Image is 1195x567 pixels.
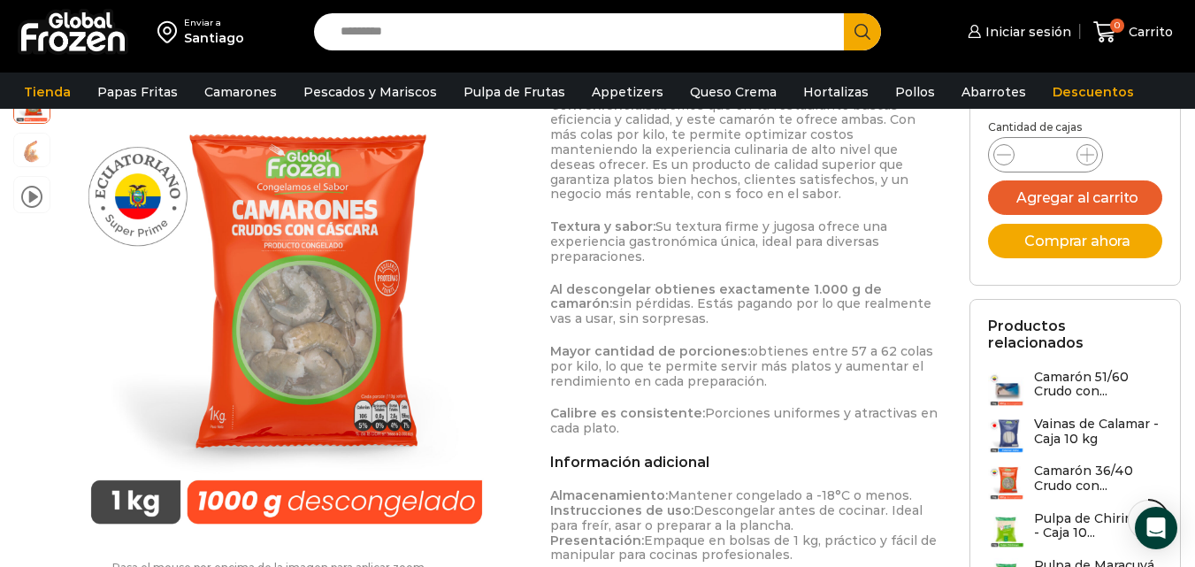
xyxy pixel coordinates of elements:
button: Comprar ahora [988,224,1163,258]
div: Enviar a [184,17,244,29]
button: Search button [844,13,881,50]
a: Iniciar sesión [963,14,1071,50]
h3: Pulpa de Chirimoya - Caja 10... [1034,511,1163,541]
p: Cantidad de cajas [988,121,1163,134]
p: Sabemos que en tu restaurante buscas eficiencia y calidad, y este camarón te ofrece ambas. Con má... [550,98,942,203]
a: Camarón 36/40 Crudo con... [988,464,1163,502]
button: Agregar al carrito [988,180,1163,215]
a: Pulpa de Frutas [455,75,574,109]
h2: Información adicional [550,454,942,471]
a: Papas Fritas [88,75,187,109]
p: obtienes entre 57 a 62 colas por kilo, lo que te permite servir más platos y aumentar el rendimie... [550,344,942,388]
h3: Camarón 36/40 Crudo con... [1034,464,1163,494]
a: Camarón 51/60 Crudo con... [988,370,1163,408]
strong: Textura y sabor: [550,218,655,234]
h3: Vainas de Calamar - Caja 10 kg [1034,417,1163,447]
input: Product quantity [1029,142,1062,167]
a: Descuentos [1044,75,1143,109]
a: Pescados y Mariscos [295,75,446,109]
a: Vainas de Calamar - Caja 10 kg [988,417,1163,455]
img: PM04005013 [59,89,514,544]
p: Mantener congelado a -18°C o menos. Descongelar antes de cocinar. Ideal para freír, asar o prepar... [550,488,942,563]
h2: Productos relacionados [988,318,1163,351]
a: Hortalizas [794,75,877,109]
a: Tienda [15,75,80,109]
a: 0 Carrito [1089,11,1177,53]
div: Open Intercom Messenger [1135,507,1177,549]
strong: Almacenamiento: [550,487,668,503]
span: Carrito [1124,23,1173,41]
span: camaron-con-cascara [14,134,50,169]
p: Porciones uniformes y atractivas en cada plato. [550,406,942,436]
a: Pollos [886,75,944,109]
span: 0 [1110,19,1124,33]
strong: Mayor cantidad de porciones: [550,343,750,359]
span: Iniciar sesión [981,23,1071,41]
img: address-field-icon.svg [157,17,184,47]
a: Abarrotes [953,75,1035,109]
a: Camarones [195,75,286,109]
div: 1 / 3 [59,89,514,544]
div: Santiago [184,29,244,47]
p: sin pérdidas. Estás pagando por lo que realmente vas a usar, sin sorpresas. [550,282,942,326]
a: Queso Crema [681,75,785,109]
a: Appetizers [583,75,672,109]
strong: Presentación: [550,533,644,548]
strong: Al descongelar obtienes exactamente 1.000 g de camarón: [550,281,882,312]
a: Pulpa de Chirimoya - Caja 10... [988,511,1163,549]
strong: Calibre es consistente: [550,405,705,421]
h3: Camarón 51/60 Crudo con... [1034,370,1163,400]
strong: Instrucciones de uso: [550,502,693,518]
p: Su textura firme y jugosa ofrece una experiencia gastronómica única, ideal para diversas preparac... [550,219,942,264]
